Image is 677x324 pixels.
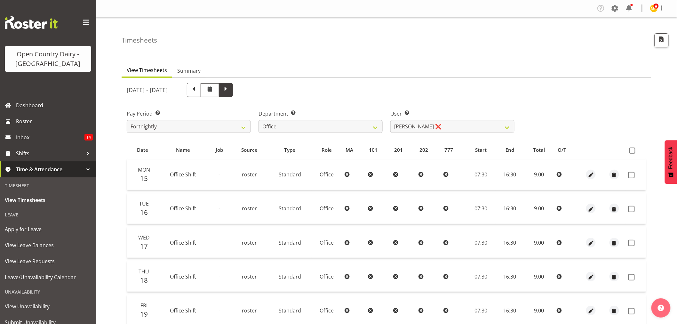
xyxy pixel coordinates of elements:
[346,146,353,154] span: MA
[140,174,148,183] span: 15
[320,307,334,314] span: Office
[496,159,524,190] td: 16:30
[320,239,334,246] span: Office
[16,149,83,158] span: Shifts
[2,237,94,253] a: View Leave Balances
[242,307,257,314] span: roster
[466,159,496,190] td: 07:30
[320,171,334,178] span: Office
[242,239,257,246] span: roster
[5,16,58,29] img: Rosterit website logo
[668,147,674,169] span: Feedback
[2,221,94,237] a: Apply for Leave
[11,49,85,69] div: Open Country Dairy - [GEOGRAPHIC_DATA]
[2,253,94,269] a: View Leave Requests
[140,310,148,319] span: 19
[219,239,220,246] span: -
[524,159,554,190] td: 9.00
[650,4,658,12] img: milk-reception-awarua7542.jpg
[259,110,383,117] label: Department
[241,146,258,154] span: Source
[16,101,93,110] span: Dashboard
[506,146,514,154] span: End
[84,134,93,141] span: 14
[268,261,312,292] td: Standard
[122,36,157,44] h4: Timesheets
[2,298,94,314] a: View Unavailability
[320,273,334,280] span: Office
[137,146,148,154] span: Date
[140,302,147,309] span: Fri
[170,273,196,280] span: Office Shift
[268,159,312,190] td: Standard
[140,276,148,285] span: 18
[5,240,91,250] span: View Leave Balances
[139,200,149,207] span: Tue
[2,208,94,221] div: Leave
[558,146,567,154] span: O/T
[170,205,196,212] span: Office Shift
[665,140,677,184] button: Feedback - Show survey
[219,205,220,212] span: -
[176,146,190,154] span: Name
[5,272,91,282] span: Leave/Unavailability Calendar
[5,224,91,234] span: Apply for Leave
[524,193,554,224] td: 9.00
[655,33,669,47] button: Export CSV
[320,205,334,212] span: Office
[219,307,220,314] span: -
[219,273,220,280] span: -
[127,110,251,117] label: Pay Period
[242,273,257,280] span: roster
[268,227,312,258] td: Standard
[139,268,149,275] span: Thu
[16,165,83,174] span: Time & Attendance
[394,146,403,154] span: 201
[524,261,554,292] td: 9.00
[16,133,84,142] span: Inbox
[466,227,496,258] td: 07:30
[369,146,378,154] span: 101
[268,193,312,224] td: Standard
[466,193,496,224] td: 07:30
[170,171,196,178] span: Office Shift
[216,146,223,154] span: Job
[445,146,453,154] span: 777
[5,256,91,266] span: View Leave Requests
[533,146,545,154] span: Total
[127,66,167,74] span: View Timesheets
[496,193,524,224] td: 16:30
[140,208,148,217] span: 16
[496,227,524,258] td: 16:30
[170,239,196,246] span: Office Shift
[127,86,168,93] h5: [DATE] - [DATE]
[658,305,664,311] img: help-xxl-2.png
[2,285,94,298] div: Unavailability
[2,269,94,285] a: Leave/Unavailability Calendar
[390,110,514,117] label: User
[138,166,150,173] span: Mon
[219,171,220,178] span: -
[177,67,201,75] span: Summary
[170,307,196,314] span: Office Shift
[284,146,296,154] span: Type
[138,234,150,241] span: Wed
[242,171,257,178] span: roster
[2,192,94,208] a: View Timesheets
[242,205,257,212] span: roster
[5,195,91,205] span: View Timesheets
[475,146,487,154] span: Start
[5,302,91,311] span: View Unavailability
[419,146,428,154] span: 202
[496,261,524,292] td: 16:30
[140,242,148,251] span: 17
[524,227,554,258] td: 9.00
[322,146,332,154] span: Role
[16,117,93,126] span: Roster
[466,261,496,292] td: 07:30
[2,179,94,192] div: Timesheet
